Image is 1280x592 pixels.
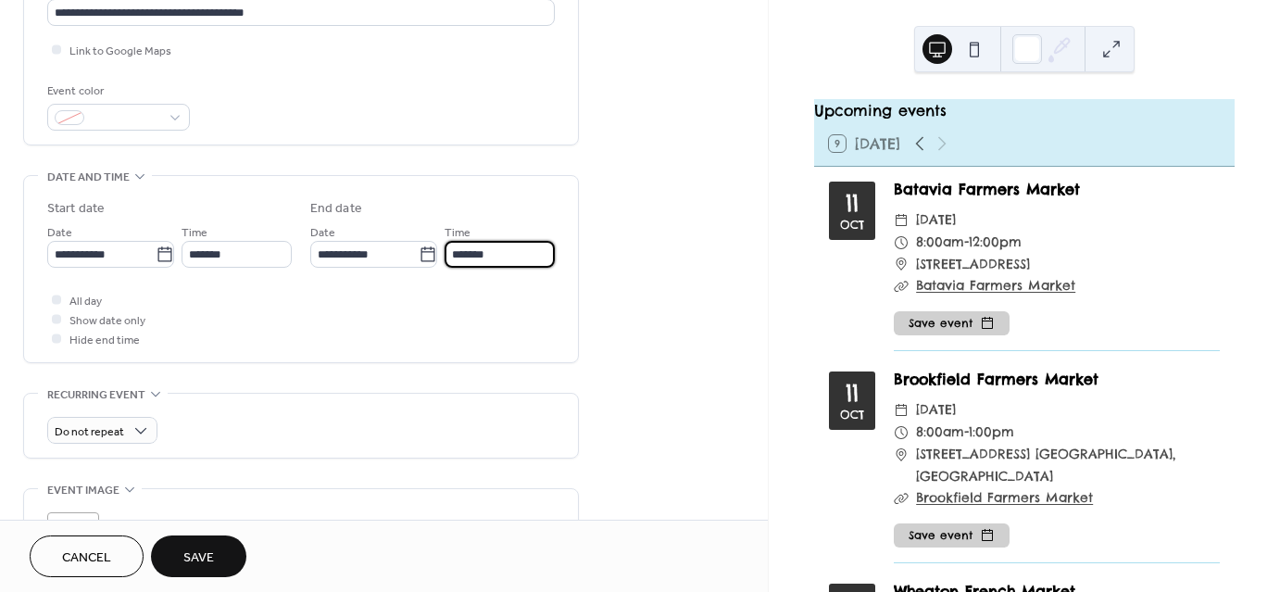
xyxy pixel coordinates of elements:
span: Do not repeat [55,422,124,443]
div: ​ [894,444,909,466]
div: ​ [894,254,909,276]
div: Upcoming events [814,99,1235,121]
a: Brookfield Farmers Market [894,370,1098,388]
div: ​ [894,209,909,232]
span: [DATE] [916,399,956,422]
span: 1:00pm [969,422,1014,444]
span: 8:00am [916,232,964,254]
span: All day [69,292,102,311]
span: Hide end time [69,331,140,350]
button: Cancel [30,535,144,577]
span: - [964,232,969,254]
span: Recurring event [47,385,145,405]
div: Start date [47,199,105,219]
span: [DATE] [916,209,956,232]
span: - [964,422,969,444]
a: Brookfield Farmers Market [916,489,1093,506]
span: [STREET_ADDRESS] [916,254,1030,276]
span: 12:00pm [969,232,1022,254]
span: 8:00am [916,422,964,444]
div: End date [310,199,362,219]
span: Time [182,223,207,243]
span: Cancel [62,548,111,568]
div: ​ [894,422,909,444]
div: 11 [846,382,859,405]
a: Batavia Farmers Market [916,277,1075,294]
div: Event color [47,82,186,101]
div: ​ [894,399,909,422]
div: ​ [894,487,909,510]
div: Oct [840,409,864,421]
span: Date and time [47,168,130,187]
button: Save event [894,523,1010,548]
span: Show date only [69,311,145,331]
div: ​ [894,275,909,297]
span: Save [183,548,214,568]
span: Link to Google Maps [69,42,171,61]
span: Time [445,223,471,243]
a: Batavia Farmers Market [894,180,1080,198]
div: ; [47,512,99,564]
div: ​ [894,232,909,254]
span: Event image [47,481,119,500]
span: Date [310,223,335,243]
button: Save [151,535,246,577]
button: Save event [894,311,1010,335]
span: [STREET_ADDRESS] [GEOGRAPHIC_DATA], [GEOGRAPHIC_DATA] [916,444,1220,488]
div: Oct [840,219,864,231]
div: 11 [846,192,859,215]
span: Date [47,223,72,243]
